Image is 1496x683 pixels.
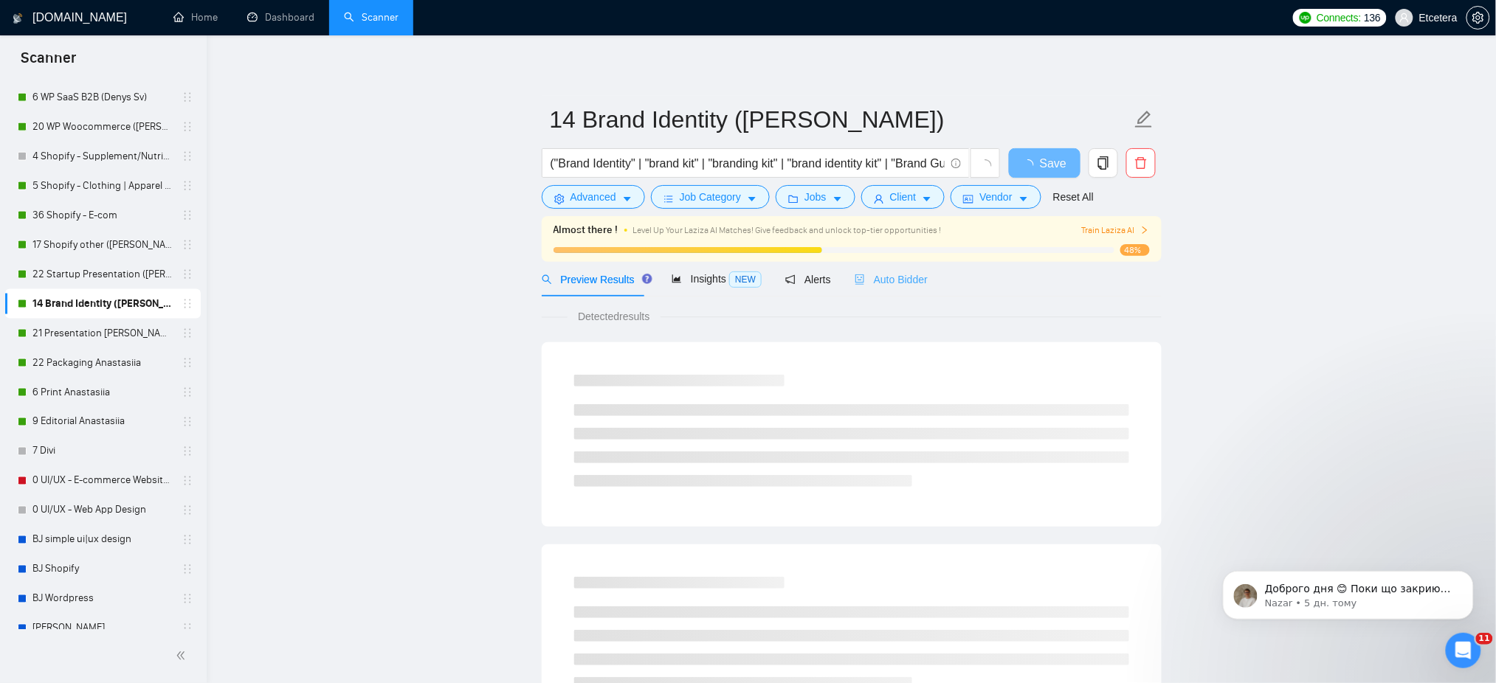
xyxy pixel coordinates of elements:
a: 20 WP Woocommerce ([PERSON_NAME]) [32,112,173,142]
span: holder [182,91,193,103]
span: holder [182,357,193,369]
span: setting [554,193,565,204]
span: holder [182,386,193,398]
span: idcard [963,193,973,204]
a: setting [1466,12,1490,24]
span: holder [182,593,193,605]
span: Almost there ! [554,222,618,238]
span: Insights [672,273,762,285]
a: 0 UI/UX - E-commerce Website Design [32,466,173,496]
img: logo [13,7,23,30]
button: setting [1466,6,1490,30]
button: delete [1126,148,1156,178]
span: search [542,274,552,285]
span: Scanner [9,47,88,78]
span: 48% [1120,244,1150,256]
span: holder [182,445,193,457]
span: delete [1127,156,1155,170]
span: bars [663,193,674,204]
a: Reset All [1053,189,1094,205]
input: Search Freelance Jobs... [551,154,945,173]
span: holder [182,475,193,487]
span: holder [182,623,193,634]
span: copy [1089,156,1117,170]
span: holder [182,298,193,310]
button: Save [1009,148,1080,178]
span: Auto Bidder [855,274,928,285]
span: holder [182,268,193,280]
a: searchScanner [344,11,399,24]
a: dashboardDashboard [247,11,314,24]
span: holder [182,121,193,133]
span: setting [1467,12,1489,24]
span: loading [1022,159,1040,171]
a: 22 Packaging Anastasiia [32,348,173,378]
span: Jobs [804,189,827,205]
button: barsJob Categorycaret-down [651,185,770,209]
span: Client [890,189,917,205]
span: right [1140,226,1149,235]
span: caret-down [922,193,932,204]
iframe: Intercom live chat [1446,633,1481,668]
span: 136 [1364,10,1380,26]
button: userClientcaret-down [861,185,945,209]
span: Level Up Your Laziza AI Matches! Give feedback and unlock top-tier opportunities ! [633,225,942,235]
a: 6 WP SaaS B2B (Denys Sv) [32,83,173,112]
a: [PERSON_NAME] [32,614,173,643]
a: BJ Shopify [32,555,173,584]
span: user [1399,13,1410,23]
iframe: Intercom notifications повідомлення [1201,540,1496,643]
span: holder [182,239,193,251]
a: 36 Shopify - E-com [32,201,173,230]
button: copy [1089,148,1118,178]
span: edit [1134,110,1154,129]
span: holder [182,564,193,575]
span: loading [979,159,992,173]
span: Connects: [1317,10,1361,26]
span: holder [182,534,193,546]
span: caret-down [1018,193,1029,204]
img: upwork-logo.png [1300,12,1311,24]
span: Preview Results [542,274,648,285]
span: holder [182,505,193,516]
span: Vendor [979,189,1012,205]
button: Train Laziza AI [1081,223,1149,238]
span: caret-down [833,193,843,204]
span: double-left [176,648,190,663]
span: 11 [1476,633,1493,645]
div: Tooltip anchor [641,272,654,285]
span: user [874,193,884,204]
a: 14 Brand Identity ([PERSON_NAME]) [32,289,173,319]
span: Save [1040,154,1066,173]
span: area-chart [672,274,682,284]
span: Alerts [785,274,831,285]
span: folder [788,193,799,204]
span: holder [182,180,193,192]
a: 0 UI/UX - Web App Design [32,496,173,525]
a: 22 Startup Presentation ([PERSON_NAME]) [32,260,173,289]
a: homeHome [173,11,218,24]
a: BJ simple ui|ux design [32,525,173,555]
span: Advanced [571,189,616,205]
button: idcardVendorcaret-down [951,185,1041,209]
span: robot [855,274,865,285]
span: info-circle [951,159,961,168]
a: 4 Shopify - Supplement/Nutrition/Food Website [32,142,173,171]
span: caret-down [747,193,757,204]
button: settingAdvancedcaret-down [542,185,645,209]
span: holder [182,416,193,428]
a: 5 Shopify - Clothing | Apparel Website [32,171,173,201]
span: holder [182,150,193,162]
span: Detected results [568,308,660,325]
span: holder [182,209,193,221]
a: 6 Print Anastasiia [32,378,173,407]
span: holder [182,327,193,339]
a: 7 Divi [32,437,173,466]
input: Scanner name... [550,101,1131,138]
span: NEW [729,271,762,288]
